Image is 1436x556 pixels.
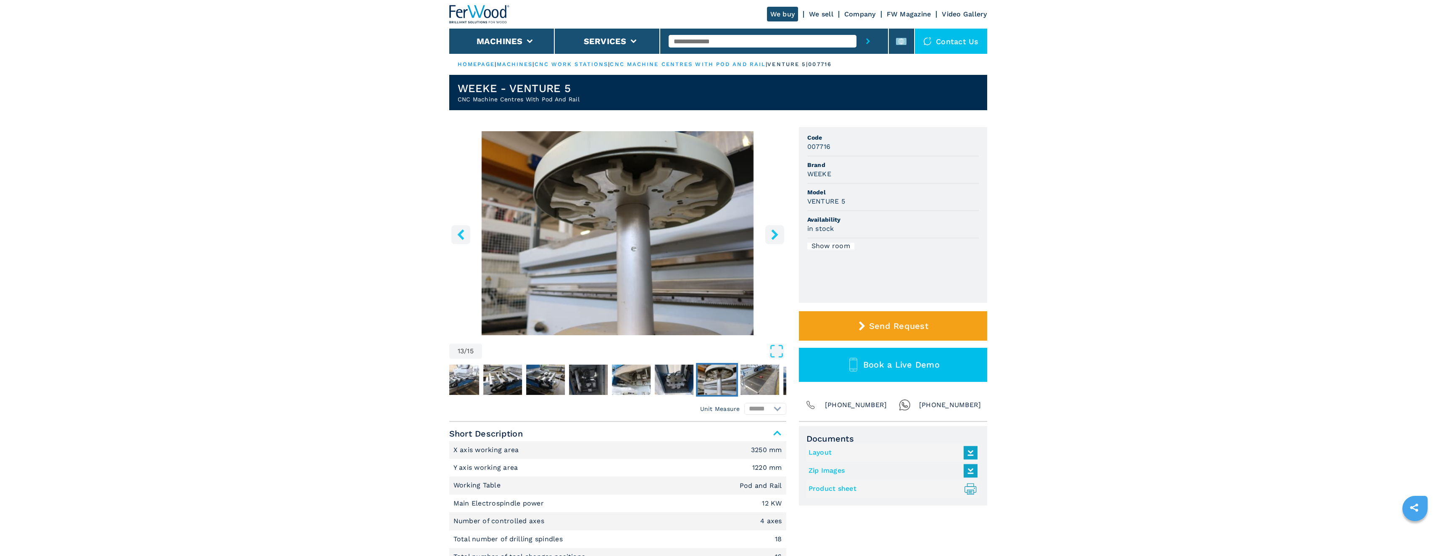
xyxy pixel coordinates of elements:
span: 13 [458,348,464,355]
img: 153adad3cb21e18d7730b2f43ec5be94 [526,365,565,395]
img: 7e51884a1438a0e2d1d348889ddcb1ad [612,365,651,395]
em: 12 KW [762,500,782,507]
em: 18 [775,536,782,543]
h3: in stock [807,224,834,233]
img: Contact us [923,37,932,45]
span: Book a Live Demo [863,360,940,370]
img: 93292c9a3c3845c5f0e3dfabfe5884ab [655,365,693,395]
a: HOMEPAGE [458,61,495,67]
span: | [766,61,767,67]
button: Machines [477,36,523,46]
div: Show room [807,243,854,249]
h3: 007716 [807,142,831,151]
button: submit-button [856,29,880,54]
em: 3250 mm [751,447,782,453]
div: Go to Slide 13 [449,131,786,335]
p: Main Electrospindle power [453,499,546,508]
h2: CNC Machine Centres With Pod And Rail [458,95,580,103]
h3: VENTURE 5 [807,196,845,206]
a: sharethis [1404,497,1425,518]
p: X axis working area [453,445,521,455]
a: machines [497,61,533,67]
img: CNC Machine Centres With Pod And Rail WEEKE VENTURE 5 [449,131,786,335]
img: Whatsapp [899,399,911,411]
span: | [495,61,496,67]
p: Number of controlled axes [453,516,547,526]
span: Documents [806,434,980,444]
a: Company [844,10,876,18]
img: 191de3a10ea57678b52bc059fa3f4c24 [698,365,736,395]
button: Go to Slide 13 [696,363,738,397]
p: venture 5 | [767,61,808,68]
em: Unit Measure [700,405,740,413]
button: Go to Slide 11 [610,363,652,397]
em: 1220 mm [752,464,782,471]
span: [PHONE_NUMBER] [825,399,887,411]
button: Go to Slide 10 [567,363,609,397]
button: left-button [451,225,470,244]
button: Go to Slide 9 [524,363,566,397]
button: Go to Slide 12 [653,363,695,397]
a: FW Magazine [887,10,931,18]
img: 003ced9170aa5857def2459a9ddee2bf [483,365,522,395]
img: ef7a0e4aec9cea2df480a3d4d721ae96 [740,365,779,395]
span: / [464,348,467,355]
img: 86deb462a07d23dd909f7b23fab0e7c6 [440,365,479,395]
a: cnc work stations [535,61,609,67]
button: Book a Live Demo [799,348,987,382]
a: Video Gallery [942,10,987,18]
a: Zip Images [809,464,973,478]
em: Pod and Rail [740,482,782,489]
button: right-button [765,225,784,244]
span: Model [807,188,979,196]
h3: WEEKE [807,169,831,179]
a: Product sheet [809,482,973,496]
img: Phone [805,399,817,411]
p: Y axis working area [453,463,520,472]
p: 007716 [808,61,832,68]
button: Go to Slide 14 [739,363,781,397]
a: We buy [767,7,798,21]
a: cnc machine centres with pod and rail [610,61,766,67]
img: 5145b172ef3dd0480cd3979077a46d86 [569,365,608,395]
span: | [608,61,610,67]
span: [PHONE_NUMBER] [919,399,981,411]
button: Services [584,36,627,46]
span: Availability [807,215,979,224]
span: Brand [807,161,979,169]
p: Total number of drilling spindles [453,535,565,544]
span: Send Request [869,321,928,331]
img: 9cabd814e24587d9d5e0d09049afd8a1 [783,365,822,395]
button: Go to Slide 7 [439,363,481,397]
div: Contact us [915,29,987,54]
button: Open Fullscreen [484,344,784,359]
span: 15 [467,348,474,355]
span: Short Description [449,426,786,441]
span: Code [807,133,979,142]
iframe: Chat [1400,518,1430,550]
em: 4 axes [760,518,782,524]
button: Send Request [799,311,987,341]
button: Go to Slide 8 [482,363,524,397]
a: We sell [809,10,833,18]
a: Layout [809,446,973,460]
img: Ferwood [449,5,510,24]
button: Go to Slide 15 [782,363,824,397]
p: Working Table [453,481,503,490]
nav: Thumbnail Navigation [224,363,561,397]
h1: WEEKE - VENTURE 5 [458,82,580,95]
span: | [532,61,534,67]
